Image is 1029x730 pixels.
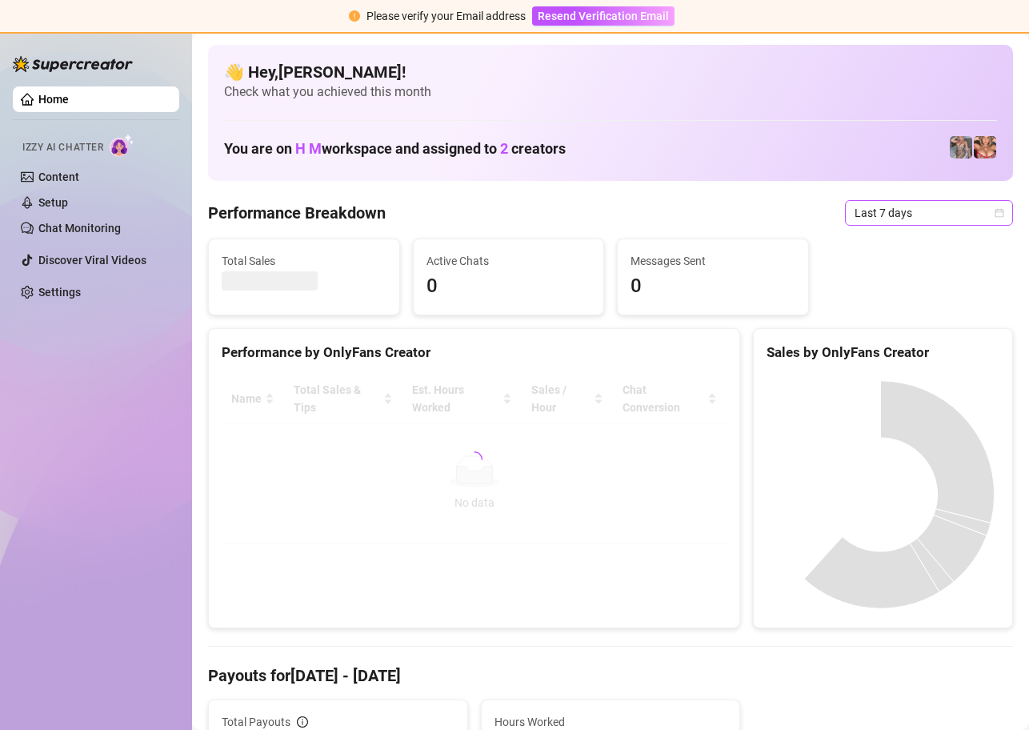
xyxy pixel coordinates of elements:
[222,252,386,270] span: Total Sales
[38,286,81,299] a: Settings
[38,93,69,106] a: Home
[426,252,591,270] span: Active Chats
[38,170,79,183] a: Content
[38,196,68,209] a: Setup
[222,342,727,363] div: Performance by OnlyFans Creator
[538,10,669,22] span: Resend Verification Email
[995,208,1004,218] span: calendar
[224,83,997,101] span: Check what you achieved this month
[38,254,146,267] a: Discover Viral Videos
[532,6,675,26] button: Resend Verification Email
[631,271,795,302] span: 0
[366,7,526,25] div: Please verify your Email address
[950,136,972,158] img: pennylondonvip
[110,134,134,157] img: AI Chatter
[500,140,508,157] span: 2
[208,202,386,224] h4: Performance Breakdown
[767,342,999,363] div: Sales by OnlyFans Creator
[208,664,1013,687] h4: Payouts for [DATE] - [DATE]
[855,201,1003,225] span: Last 7 days
[466,451,482,467] span: loading
[297,716,308,728] span: info-circle
[224,140,566,158] h1: You are on workspace and assigned to creators
[426,271,591,302] span: 0
[13,56,133,72] img: logo-BBDzfeDw.svg
[631,252,795,270] span: Messages Sent
[349,10,360,22] span: exclamation-circle
[295,140,322,157] span: H M
[974,136,996,158] img: pennylondon
[38,222,121,235] a: Chat Monitoring
[22,140,103,155] span: Izzy AI Chatter
[224,61,997,83] h4: 👋 Hey, [PERSON_NAME] !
